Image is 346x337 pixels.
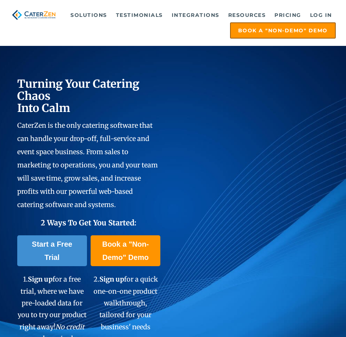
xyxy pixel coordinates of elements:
[94,275,158,331] span: 2. for a quick one-on-one product walkthrough, tailored for your business' needs
[67,8,111,22] a: Solutions
[230,22,336,39] a: Book a "Non-Demo" Demo
[225,8,270,22] a: Resources
[17,121,158,209] span: CaterZen is the only catering software that can handle your drop-off, full-service and event spac...
[41,218,136,227] span: 2 Ways To Get You Started:
[91,235,160,266] a: Book a "Non-Demo" Demo
[112,8,167,22] a: Testimonials
[28,275,52,283] span: Sign up
[17,77,139,115] span: Turning Your Catering Chaos Into Calm
[99,275,124,283] span: Sign up
[306,8,336,22] a: Log in
[66,8,336,39] div: Navigation Menu
[168,8,223,22] a: Integrations
[10,8,57,22] img: caterzen
[271,8,305,22] a: Pricing
[17,235,87,266] a: Start a Free Trial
